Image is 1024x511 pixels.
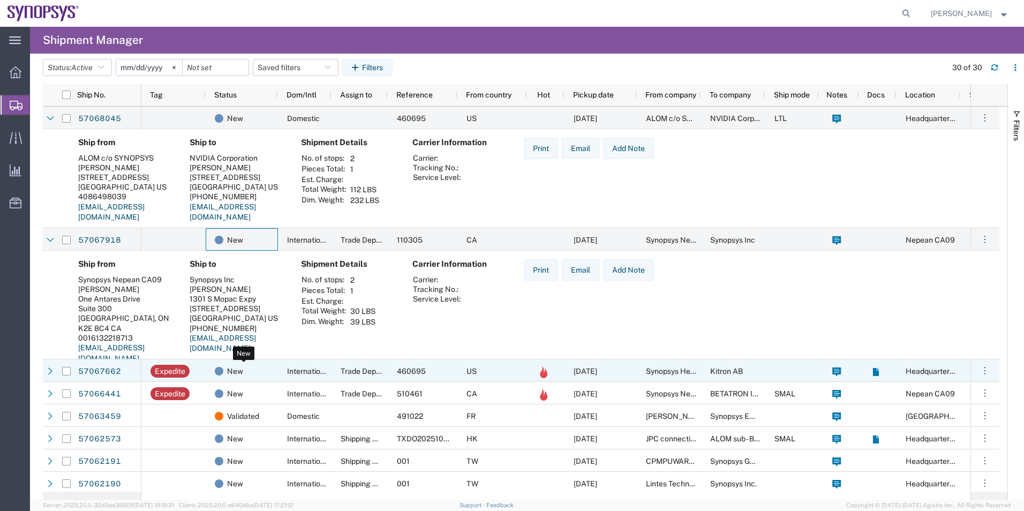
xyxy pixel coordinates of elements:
span: Docs [867,91,885,99]
span: Hyderabad IN09 [906,412,1002,420]
button: Saved filters [253,59,338,76]
a: 57068045 [78,110,122,127]
a: Feedback [486,502,514,508]
span: SMAL [774,434,795,443]
span: JPC connectivity Inc. C/O CHIN HUA [646,434,770,443]
th: Tracking No.: [412,163,461,172]
h4: Shipment Details [301,138,395,147]
button: Print [524,138,558,159]
span: 10/30/2025 [574,412,597,420]
span: Kaelen O'Connor [931,7,992,19]
span: CPMPUWARE TECHNOLOGY INC. [646,457,763,465]
input: Not set [183,59,249,76]
span: Tag [150,91,163,99]
span: International [287,236,331,244]
th: Est. Charge: [301,296,347,306]
td: 112 LBS [347,184,383,195]
span: 10/09/2025 [574,367,597,375]
span: TW [466,479,478,488]
span: New [227,382,243,405]
div: 30 of 30 [952,62,982,73]
div: Synopsys Nepean CA09 [78,275,172,284]
span: [DATE] 17:21:12 [253,502,293,508]
span: CA [466,236,477,244]
span: Lintes Technology Co., Ltd. [646,479,737,488]
span: Server: 2025.20.0-32d5ea39505 [43,502,174,508]
span: SMAL [774,389,795,398]
span: Ship No. [77,91,106,99]
span: US [466,114,477,123]
th: Carrier: [412,275,461,284]
div: [PERSON_NAME] [190,163,284,172]
button: Status:Active [43,59,112,76]
td: 1 [347,285,379,296]
div: 0016132218713 [78,333,172,343]
div: [STREET_ADDRESS] [190,304,284,313]
div: One Antares Drive [78,294,172,304]
a: [EMAIL_ADDRESS][DOMAIN_NAME] [190,334,256,353]
span: 110305 [397,236,423,244]
div: [GEOGRAPHIC_DATA] US [190,313,284,323]
span: Headquarters USSV [906,114,975,123]
span: ALOM c/o SYNOPSYS [646,114,721,123]
span: Notes [826,91,847,99]
div: NVIDIA Corporation [190,153,284,163]
div: [STREET_ADDRESS] [78,172,172,182]
span: Domestic [287,412,320,420]
div: ALOM c/o SYNOPSYS [78,153,172,163]
span: FR [466,412,476,420]
td: 2 [347,153,383,164]
span: New [227,472,243,495]
span: Xavier Mathes [646,412,707,420]
span: Synopsys Headquarters USSV [646,367,749,375]
span: Supplier [969,91,998,99]
th: Total Weight: [301,306,347,317]
div: Expedite [155,387,185,400]
span: New [227,427,243,450]
span: 10/08/2025 [574,457,597,465]
span: New [227,107,243,130]
span: TXDO2025100011 [397,434,460,443]
a: [EMAIL_ADDRESS][DOMAIN_NAME] [190,202,256,222]
span: 10/08/2025 [574,389,597,398]
div: [PERSON_NAME] [190,284,284,294]
span: International [287,367,331,375]
th: Service Level: [412,294,461,304]
span: Copyright © [DATE]-[DATE] Agistix Inc., All Rights Reserved [846,501,1011,510]
div: [STREET_ADDRESS] [190,172,284,182]
th: Est. Charge: [301,175,347,184]
span: Headquarters USSV [906,457,975,465]
span: Headquarters USSV [906,434,975,443]
span: Dom/Intl [287,91,317,99]
span: Synopsys Emulation and Verification [710,412,834,420]
h4: Shipment Details [301,259,395,269]
span: Trade Department [341,389,403,398]
div: 1301 S Mopac Expy [190,294,284,304]
span: To company [710,91,751,99]
h4: Ship from [78,138,172,147]
span: New [227,229,243,251]
div: 4086498039 [78,192,172,201]
span: Headquarters USSV [906,479,975,488]
button: Add Note [603,259,654,281]
span: Synopsys GmbH [710,457,766,465]
span: Synopsys Inc. [710,479,757,488]
td: 1 [347,164,383,175]
span: 10/08/2025 [574,479,597,488]
span: Headquarters USSV [906,367,975,375]
span: Synopsys Inc [710,236,755,244]
span: Kitron AB [710,367,743,375]
button: Filters [342,59,393,76]
a: [EMAIL_ADDRESS][DOMAIN_NAME] [78,343,145,363]
span: Filters [1012,120,1021,141]
a: 57062573 [78,431,122,448]
span: [DATE] 10:18:31 [134,502,174,508]
div: [PHONE_NUMBER] [190,192,284,201]
div: Expedite [155,365,185,378]
a: 57067918 [78,232,122,249]
span: NVIDIA Corporation [710,114,778,123]
span: International [287,389,331,398]
span: Location [905,91,935,99]
th: Tracking No.: [412,284,461,294]
span: Shipping APAC [341,457,393,465]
